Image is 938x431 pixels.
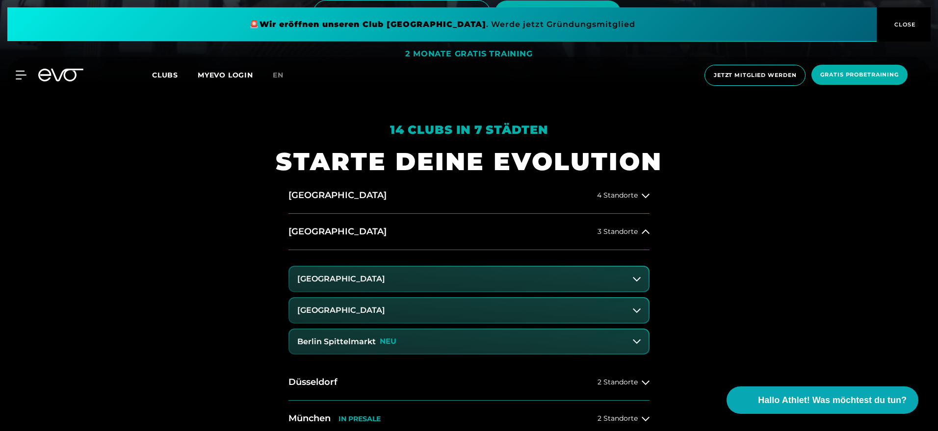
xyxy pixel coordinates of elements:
a: Clubs [152,70,198,79]
span: Gratis Probetraining [820,71,899,79]
button: Hallo Athlet! Was möchtest du tun? [727,386,918,414]
button: [GEOGRAPHIC_DATA] [289,298,649,323]
em: 14 Clubs in 7 Städten [390,123,548,137]
span: Jetzt Mitglied werden [714,71,796,79]
span: en [273,71,284,79]
h2: [GEOGRAPHIC_DATA] [288,189,387,202]
h2: Düsseldorf [288,376,338,388]
button: Düsseldorf2 Standorte [288,364,650,401]
button: [GEOGRAPHIC_DATA]4 Standorte [288,177,650,214]
span: 2 Standorte [598,379,638,386]
span: Hallo Athlet! Was möchtest du tun? [758,394,907,407]
h3: [GEOGRAPHIC_DATA] [297,275,385,283]
h2: [GEOGRAPHIC_DATA] [288,226,387,238]
h3: [GEOGRAPHIC_DATA] [297,306,385,315]
span: Clubs [152,71,178,79]
span: 4 Standorte [597,192,638,199]
a: Gratis Probetraining [808,65,911,86]
button: [GEOGRAPHIC_DATA] [289,267,649,291]
button: [GEOGRAPHIC_DATA]3 Standorte [288,214,650,250]
h3: Berlin Spittelmarkt [297,337,376,346]
h2: München [288,412,331,425]
span: 2 Standorte [598,415,638,422]
button: CLOSE [877,7,931,42]
a: MYEVO LOGIN [198,71,253,79]
span: CLOSE [892,20,916,29]
a: en [273,70,295,81]
button: Berlin SpittelmarktNEU [289,330,649,354]
p: NEU [380,337,396,346]
h1: STARTE DEINE EVOLUTION [276,146,662,177]
a: Jetzt Mitglied werden [702,65,808,86]
p: IN PRESALE [339,415,381,423]
span: 3 Standorte [598,228,638,235]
